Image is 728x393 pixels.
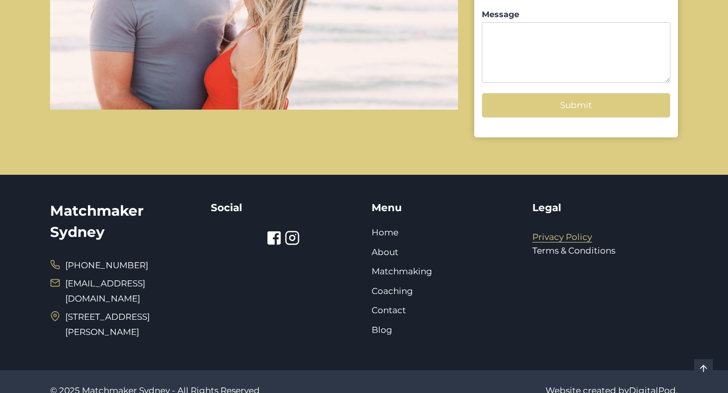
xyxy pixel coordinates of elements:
[211,200,356,215] h5: Social
[50,258,148,273] a: [PHONE_NUMBER]
[372,325,392,335] a: Blog
[65,258,148,273] span: [PHONE_NUMBER]
[372,266,432,276] a: Matchmaking
[372,200,517,215] h5: Menu
[65,278,145,304] a: [EMAIL_ADDRESS][DOMAIN_NAME]
[532,232,592,242] a: Privacy Policy
[532,200,678,215] h5: Legal
[65,309,196,340] span: [STREET_ADDRESS][PERSON_NAME]
[482,93,670,118] button: Submit
[372,247,398,257] a: About
[694,359,713,378] a: Scroll to top
[372,305,406,315] a: Contact
[532,245,615,256] a: Terms & Conditions
[372,227,398,237] a: Home
[372,286,413,296] a: Coaching
[482,10,670,20] label: Message
[50,200,196,242] h2: Matchmaker Sydney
